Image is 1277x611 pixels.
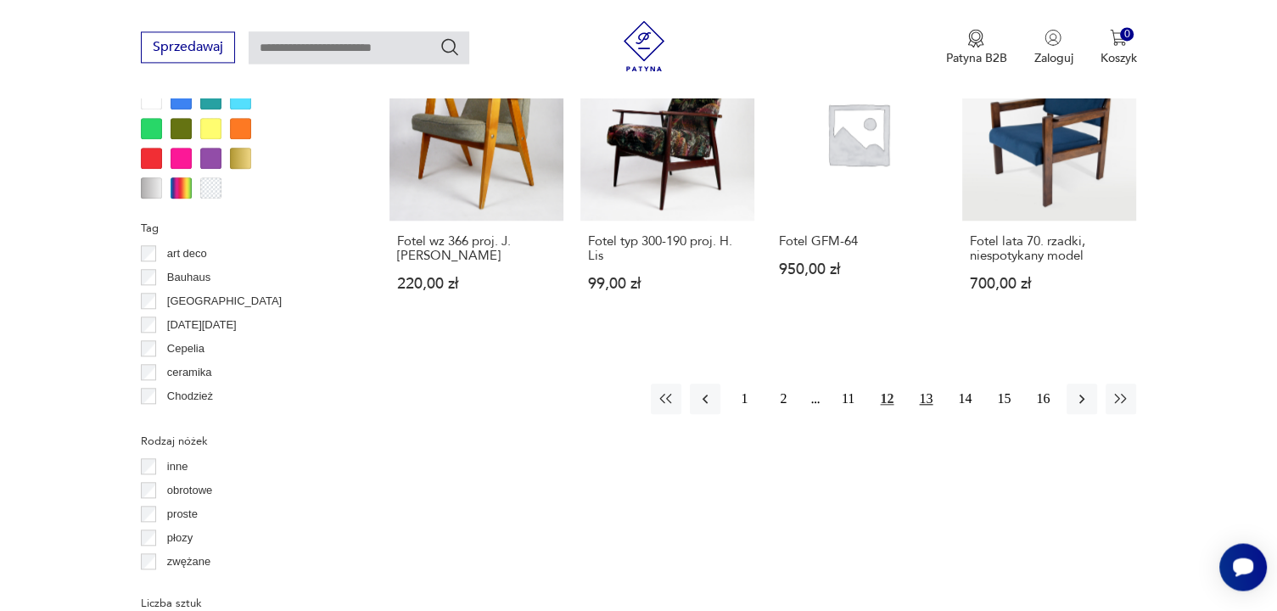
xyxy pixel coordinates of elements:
button: 1 [729,384,759,414]
p: Bauhaus [167,268,210,287]
p: 220,00 zł [397,277,556,291]
h3: Fotel GFM-64 [779,234,938,249]
p: 950,00 zł [779,262,938,277]
p: Cepelia [167,339,204,358]
p: Rodzaj nóżek [141,432,349,451]
img: Ikona medalu [967,29,984,48]
p: obrotowe [167,481,212,500]
p: inne [167,457,188,476]
button: 2 [768,384,798,414]
h3: Fotel typ 300-190 proj. H. Lis [588,234,747,263]
p: art deco [167,244,207,263]
button: 15 [989,384,1019,414]
a: Produkt wyprzedanyFotel GFM-64Fotel GFM-64950,00 zł [771,47,945,324]
a: Sprzedawaj [141,42,235,54]
a: Ikona medaluPatyna B2B [945,29,1006,66]
button: 16 [1028,384,1058,414]
button: Zaloguj [1033,29,1073,66]
a: Produkt wyprzedanyFotel lata 70. rzadki, niespotykany modelFotel lata 70. rzadki, niespotykany mo... [962,47,1136,324]
img: Ikona koszyka [1110,29,1127,46]
button: 0Koszyk [1100,29,1136,66]
h3: Fotel wz 366 proj. J. [PERSON_NAME] [397,234,556,263]
button: Sprzedawaj [141,31,235,63]
iframe: Smartsupp widget button [1219,543,1267,591]
p: proste [167,505,198,524]
button: 14 [949,384,980,414]
p: [GEOGRAPHIC_DATA] [167,292,282,311]
p: Ćmielów [167,411,210,429]
p: [DATE][DATE] [167,316,237,334]
p: 99,00 zł [588,277,747,291]
p: 700,00 zł [970,277,1129,291]
button: Patyna B2B [945,29,1006,66]
a: Produkt wyprzedanyFotel wz 366 proj. J. ChierowskiFotel wz 366 proj. J. [PERSON_NAME]220,00 zł [389,47,563,324]
p: Tag [141,219,349,238]
p: Koszyk [1100,50,1136,66]
p: zwężane [167,552,210,571]
button: 12 [871,384,902,414]
p: Chodzież [167,387,213,406]
p: płozy [167,529,193,547]
div: 0 [1120,27,1134,42]
img: Patyna - sklep z meblami i dekoracjami vintage [619,20,669,71]
button: Szukaj [440,36,460,57]
img: Ikonka użytkownika [1045,29,1061,46]
button: 11 [832,384,863,414]
p: ceramika [167,363,212,382]
a: Produkt wyprzedanyFotel typ 300-190 proj. H. LisFotel typ 300-190 proj. H. Lis99,00 zł [580,47,754,324]
p: Zaloguj [1033,50,1073,66]
button: 13 [910,384,941,414]
p: Patyna B2B [945,50,1006,66]
h3: Fotel lata 70. rzadki, niespotykany model [970,234,1129,263]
